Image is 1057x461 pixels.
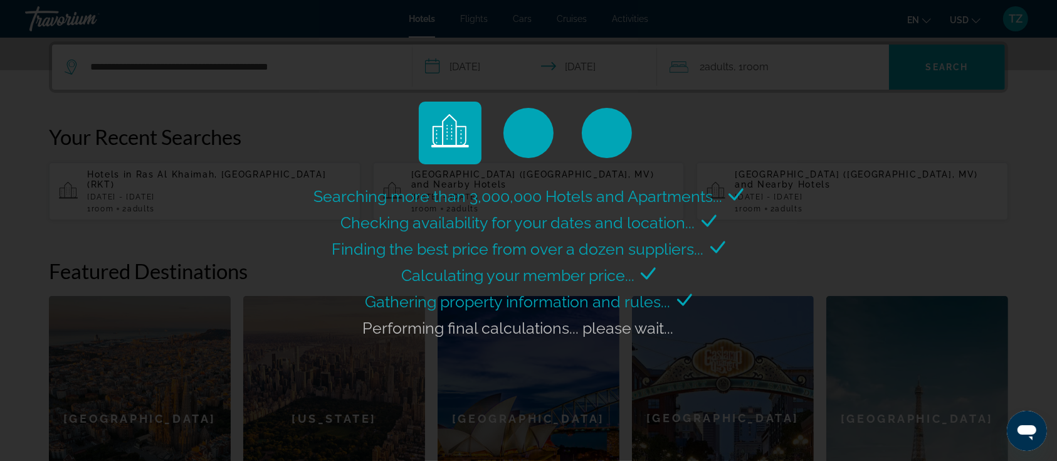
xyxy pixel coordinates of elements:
[332,240,704,258] span: Finding the best price from over a dozen suppliers...
[401,266,634,285] span: Calculating your member price...
[365,292,671,311] span: Gathering property information and rules...
[1007,411,1047,451] iframe: Button to launch messaging window
[313,187,722,206] span: Searching more than 3,000,000 Hotels and Apartments...
[362,319,673,337] span: Performing final calculations... please wait...
[341,213,695,232] span: Checking availability for your dates and location...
